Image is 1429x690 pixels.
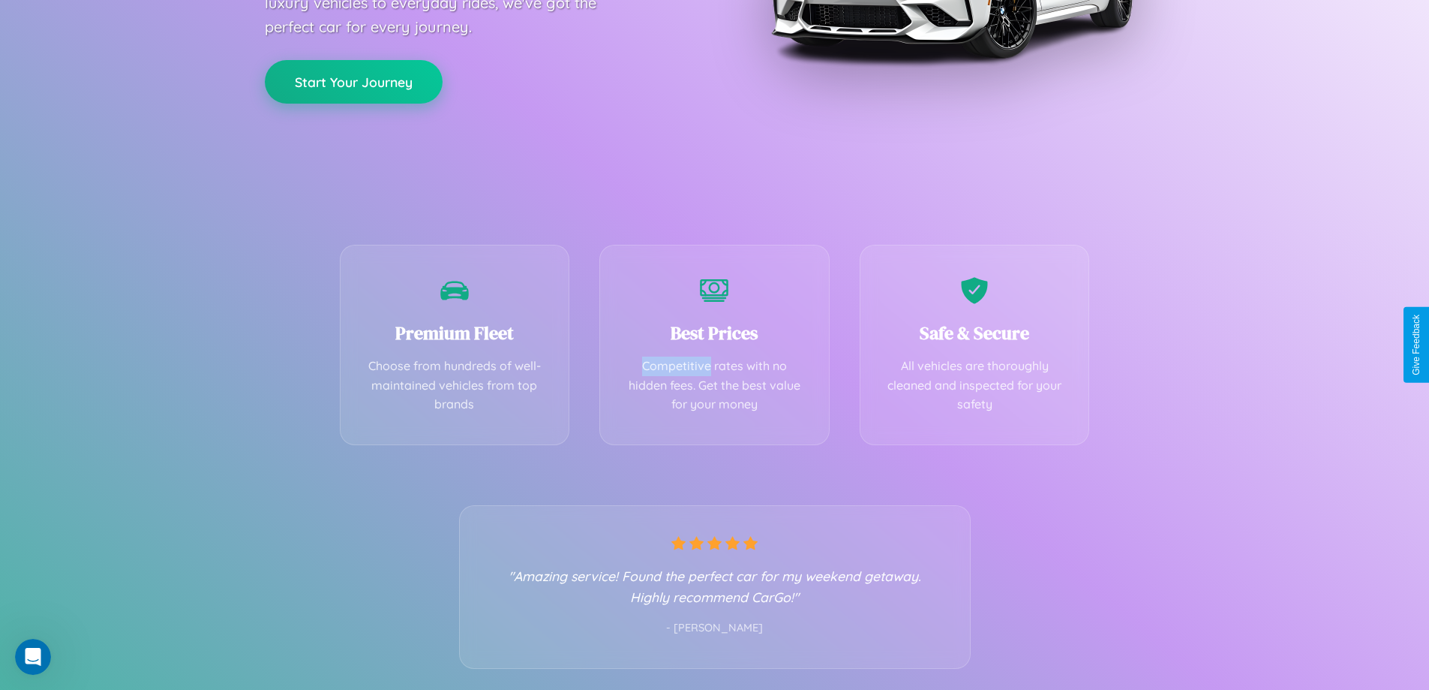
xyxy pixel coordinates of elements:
p: - [PERSON_NAME] [490,619,940,638]
p: "Amazing service! Found the perfect car for my weekend getaway. Highly recommend CarGo!" [490,565,940,607]
h3: Premium Fleet [363,321,547,345]
button: Start Your Journey [265,60,443,104]
iframe: Intercom live chat [15,639,51,675]
div: Give Feedback [1411,315,1421,375]
p: All vehicles are thoroughly cleaned and inspected for your safety [883,357,1067,414]
p: Choose from hundreds of well-maintained vehicles from top brands [363,357,547,414]
h3: Safe & Secure [883,321,1067,345]
p: Competitive rates with no hidden fees. Get the best value for your money [623,357,806,414]
h3: Best Prices [623,321,806,345]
